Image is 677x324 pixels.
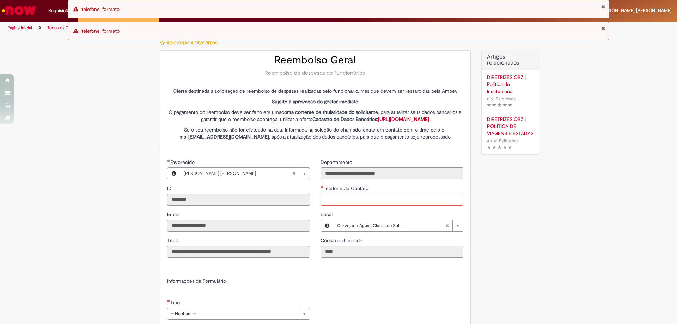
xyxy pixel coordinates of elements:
span: Necessários [321,185,324,188]
a: Cervejaria Águas Claras do SulLimpar campo Local [334,220,463,231]
button: Favorecido, Visualizar este registro Silvana De Pinho Domingues Hanada [167,168,180,179]
input: Título [167,246,310,258]
span: -- Nenhum -- [170,308,295,319]
div: Reembolso de despesas de funcionários [167,69,463,77]
label: Somente leitura - Código da Unidade [321,237,364,244]
p: Se o seu reembolso não for efetuado na data informada na solução do chamado, entrar em contato co... [167,126,463,140]
span: Necessários - Favorecido [170,159,196,165]
a: DIRETRIZES OBZ | Política de Institucional [487,74,534,95]
span: [PERSON_NAME] [PERSON_NAME] [599,7,672,13]
img: ServiceNow [1,4,37,18]
button: Fechar Notificação [601,26,605,31]
span: Adicionar a Favoritos [167,40,218,46]
span: [PERSON_NAME] [PERSON_NAME] [184,168,292,179]
input: Telefone de Contato [321,194,463,206]
span: Local [321,211,334,218]
a: [PERSON_NAME] [PERSON_NAME]Limpar campo Favorecido [180,168,310,179]
span: Somente leitura - Departamento [321,159,354,165]
label: Informações de Formulário [167,278,226,284]
a: Página inicial [8,25,32,31]
a: Todos os Catálogos [47,25,85,31]
ul: Trilhas de página [5,22,446,35]
span: • [520,136,524,146]
span: Tipo [170,299,181,306]
p: O pagamento do reembolso deve ser feito em uma , para atualizar seus dados bancários e garantir q... [167,109,463,123]
label: Somente leitura - Título [167,237,181,244]
span: Necessários [167,300,170,302]
span: Telefone de Contato [324,185,370,191]
span: Cervejaria Águas Claras do Sul [337,220,445,231]
label: Somente leitura - Email [167,211,180,218]
button: Fechar Notificação [601,4,605,10]
strong: conta corrente de titularidade do solicitante [281,109,378,115]
input: Email [167,220,310,232]
span: 4002 Exibições [487,138,519,144]
span: Somente leitura - ID [167,185,173,191]
span: Somente leitura - Email [167,211,180,218]
span: • [517,94,521,104]
strong: [EMAIL_ADDRESS][DOMAIN_NAME] [188,134,269,140]
abbr: Limpar campo Local [442,220,452,231]
span: Obrigatório Preenchido [167,159,170,162]
p: Oferta destinada à solicitação de reembolso de despesas realizadas pelo funcionário, mas que deve... [167,87,463,94]
input: Departamento [321,167,463,179]
abbr: Limpar campo Favorecido [288,168,299,179]
h3: Artigos relacionados [487,54,534,66]
a: DIRETRIZES OBZ | POLÍTICA DE VIAGENS E ESTADAS [487,116,534,137]
span: telefone_formato [81,28,120,34]
strong: Cadastro de Dados Bancários: [312,116,429,122]
a: [URL][DOMAIN_NAME] [378,116,429,122]
h2: Reembolso Geral [167,54,463,66]
button: Local, Visualizar este registro Cervejaria Águas Claras do Sul [321,220,334,231]
label: Somente leitura - Departamento [321,159,354,166]
span: Requisições [48,7,73,14]
input: ID [167,194,310,206]
span: telefone_formato [81,6,120,12]
input: Código da Unidade [321,246,463,258]
span: 826 Exibições [487,96,516,102]
strong: Sujeito à aprovação do gestor imediato [272,98,358,105]
label: Somente leitura - ID [167,185,173,192]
